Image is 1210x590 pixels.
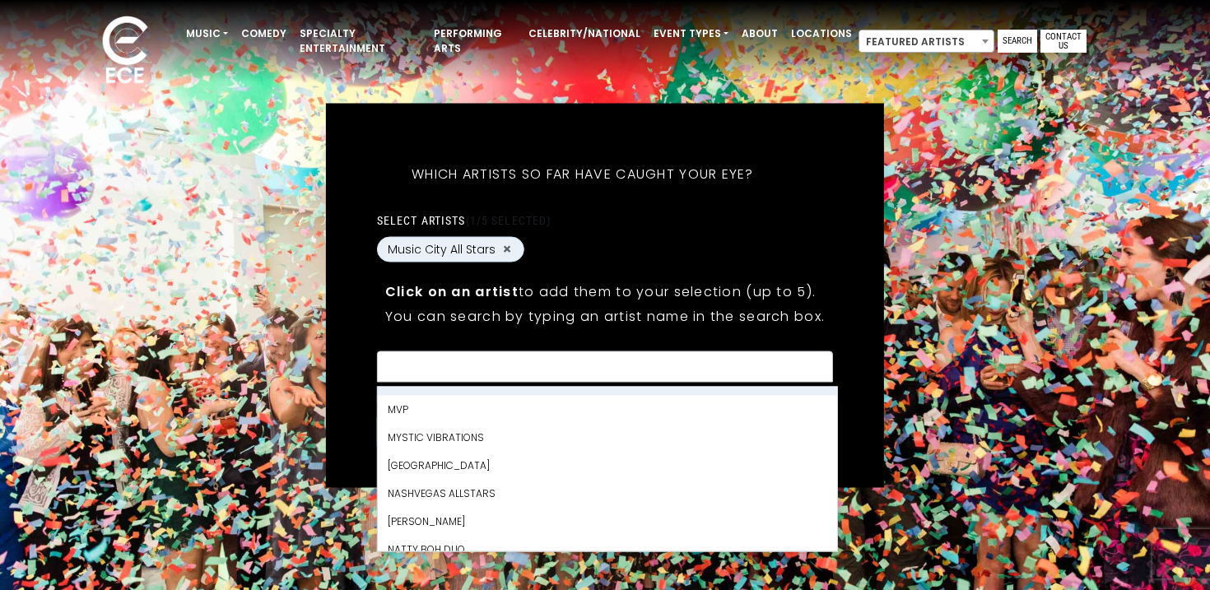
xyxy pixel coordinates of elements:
[293,20,427,63] a: Specialty Entertainment
[427,20,522,63] a: Performing Arts
[388,240,496,258] span: Music City All Stars
[385,281,825,301] p: to add them to your selection (up to 5).
[84,12,166,91] img: ece_new_logo_whitev2-1.png
[378,395,837,423] li: MVP
[377,212,551,227] label: Select artists
[784,20,859,48] a: Locations
[522,20,647,48] a: Celebrity/National
[388,361,822,376] textarea: Search
[377,144,789,203] h5: Which artists so far have caught your eye?
[378,479,837,507] li: NashVegas Allstars
[378,507,837,535] li: [PERSON_NAME]
[466,213,551,226] span: (1/5 selected)
[859,30,994,53] span: Featured Artists
[385,281,519,300] strong: Click on an artist
[378,451,837,479] li: [GEOGRAPHIC_DATA]
[179,20,235,48] a: Music
[378,423,837,451] li: Mystic Vibrations
[235,20,293,48] a: Comedy
[998,30,1037,53] a: Search
[859,30,994,53] span: Featured Artists
[735,20,784,48] a: About
[385,305,825,326] p: You can search by typing an artist name in the search box.
[500,242,514,257] button: Remove Music City All Stars
[1040,30,1087,53] a: Contact Us
[378,535,837,563] li: Natty Boh Duo
[647,20,735,48] a: Event Types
